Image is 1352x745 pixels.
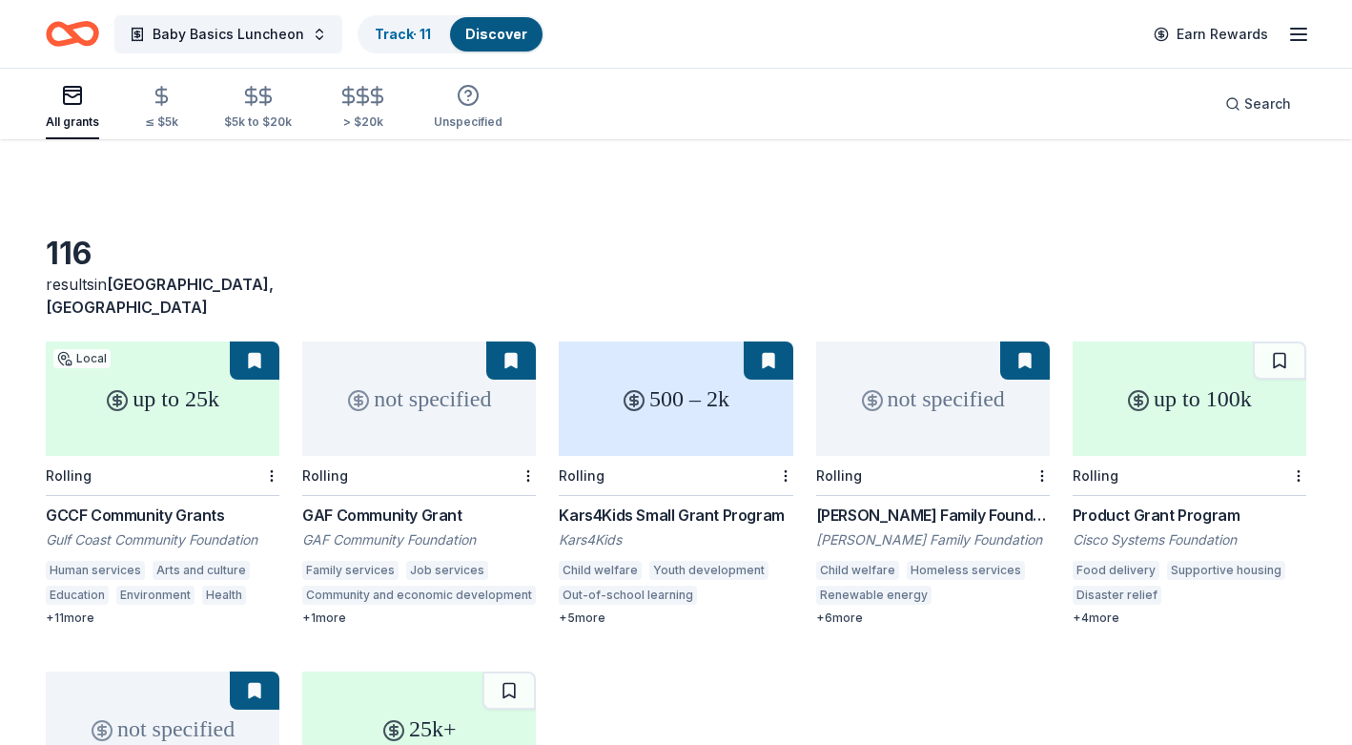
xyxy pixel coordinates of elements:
[816,530,1050,549] div: [PERSON_NAME] Family Foundation
[46,561,145,580] div: Human services
[816,610,1050,626] div: + 6 more
[46,467,92,484] div: Rolling
[559,586,697,605] div: Out-of-school learning
[559,341,792,456] div: 500 – 2k
[46,235,279,273] div: 116
[559,341,792,626] a: 500 – 2kRollingKars4Kids Small Grant ProgramKars4KidsChild welfareYouth developmentOut-of-school ...
[559,530,792,549] div: Kars4Kids
[302,530,536,549] div: GAF Community Foundation
[302,504,536,527] div: GAF Community Grant
[116,586,195,605] div: Environment
[46,610,279,626] div: + 11 more
[434,76,502,139] button: Unspecified
[816,341,1050,626] a: not specifiedRolling[PERSON_NAME] Family Foundation Grant[PERSON_NAME] Family FoundationChild wel...
[46,11,99,56] a: Home
[406,561,488,580] div: Job services
[559,467,604,484] div: Rolling
[46,273,279,319] div: results
[1073,504,1306,527] div: Product Grant Program
[1167,561,1285,580] div: Supportive housing
[302,610,536,626] div: + 1 more
[1073,341,1306,456] div: up to 100k
[46,76,99,139] button: All grants
[46,530,279,549] div: Gulf Coast Community Foundation
[1073,341,1306,626] a: up to 100kRollingProduct Grant ProgramCisco Systems FoundationFood deliverySupportive housingDisa...
[302,586,536,605] div: Community and economic development
[559,504,792,527] div: Kars4Kids Small Grant Program
[358,15,544,53] button: Track· 11Discover
[1073,610,1306,626] div: + 4 more
[816,504,1050,527] div: [PERSON_NAME] Family Foundation Grant
[302,341,536,626] a: not specifiedRollingGAF Community GrantGAF Community FoundationFamily servicesJob servicesCommuni...
[145,77,178,139] button: ≤ $5k
[46,275,274,317] span: [GEOGRAPHIC_DATA], [GEOGRAPHIC_DATA]
[46,504,279,527] div: GCCF Community Grants
[224,77,292,139] button: $5k to $20k
[302,561,399,580] div: Family services
[1073,586,1161,605] div: Disaster relief
[338,77,388,139] button: > $20k
[302,341,536,456] div: not specified
[224,114,292,130] div: $5k to $20k
[153,561,250,580] div: Arts and culture
[114,15,342,53] button: Baby Basics Luncheon
[816,467,862,484] div: Rolling
[145,114,178,130] div: ≤ $5k
[46,341,279,626] a: up to 25kLocalRollingGCCF Community GrantsGulf Coast Community FoundationHuman servicesArts and c...
[1142,17,1280,52] a: Earn Rewards
[1244,93,1291,115] span: Search
[907,561,1025,580] div: Homeless services
[46,275,274,317] span: in
[816,586,932,605] div: Renewable energy
[816,341,1050,456] div: not specified
[816,561,899,580] div: Child welfare
[302,467,348,484] div: Rolling
[1210,85,1306,123] button: Search
[434,114,502,130] div: Unspecified
[46,341,279,456] div: up to 25k
[338,114,388,130] div: > $20k
[465,26,527,42] a: Discover
[1073,561,1159,580] div: Food delivery
[153,23,304,46] span: Baby Basics Luncheon
[46,586,109,605] div: Education
[1073,530,1306,549] div: Cisco Systems Foundation
[559,610,792,626] div: + 5 more
[53,349,111,368] div: Local
[649,561,768,580] div: Youth development
[46,114,99,130] div: All grants
[202,586,246,605] div: Health
[1073,467,1118,484] div: Rolling
[559,561,642,580] div: Child welfare
[375,26,431,42] a: Track· 11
